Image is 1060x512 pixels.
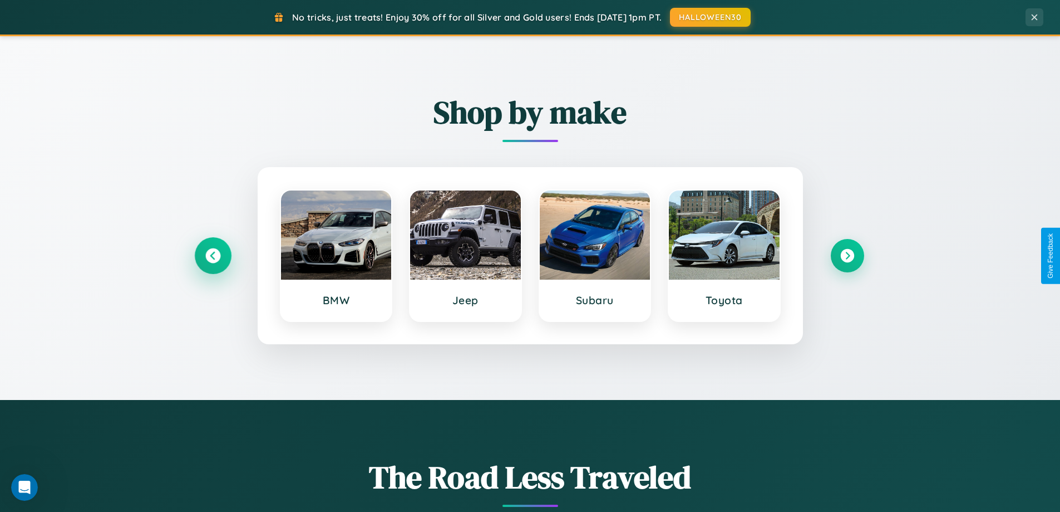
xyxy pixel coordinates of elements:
[1047,233,1054,279] div: Give Feedback
[292,12,662,23] span: No tricks, just treats! Enjoy 30% off for all Silver and Gold users! Ends [DATE] 1pm PT.
[292,294,381,307] h3: BMW
[196,456,864,499] h1: The Road Less Traveled
[196,91,864,134] h2: Shop by make
[670,8,751,27] button: HALLOWEEN30
[421,294,510,307] h3: Jeep
[551,294,639,307] h3: Subaru
[11,474,38,501] iframe: Intercom live chat
[680,294,768,307] h3: Toyota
